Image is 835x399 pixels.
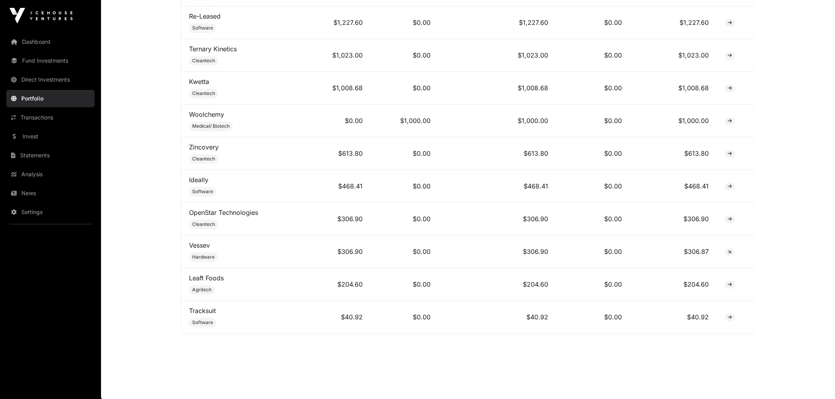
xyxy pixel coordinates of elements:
td: $0.00 [556,6,630,39]
td: $204.60 [303,268,371,301]
td: $306.90 [438,235,556,268]
a: Statements [6,147,95,164]
td: $0.00 [371,39,438,72]
td: $1,227.60 [303,6,371,39]
td: $0.00 [371,6,438,39]
span: Agritech [192,287,212,293]
a: Fund Investments [6,52,95,69]
span: Medical/ Biotech [192,123,230,129]
a: Tracksuit [189,307,216,315]
td: $1,023.00 [303,39,371,72]
td: $0.00 [371,170,438,203]
td: $1,000.00 [630,104,717,137]
a: Dashboard [6,33,95,50]
a: Analysis [6,166,95,183]
td: $1,008.68 [438,72,556,104]
td: $0.00 [556,268,630,301]
span: Hardware [192,254,215,260]
td: $468.41 [630,170,717,203]
td: $306.90 [438,203,556,235]
a: Invest [6,128,95,145]
td: $468.41 [438,170,556,203]
td: $0.00 [556,72,630,104]
td: $306.90 [630,203,717,235]
iframe: Chat Widget [796,361,835,399]
a: Ideally [189,176,208,184]
span: Cleantech [192,90,215,97]
a: Zincovery [189,143,219,151]
td: $613.80 [303,137,371,170]
td: $0.00 [303,104,371,137]
td: $1,008.68 [630,72,717,104]
td: $613.80 [438,137,556,170]
td: $40.92 [438,301,556,334]
a: Direct Investments [6,71,95,88]
span: Cleantech [192,58,215,64]
a: Woolchemy [189,110,224,118]
a: News [6,185,95,202]
td: $0.00 [371,137,438,170]
td: $0.00 [371,235,438,268]
td: $1,008.68 [303,72,371,104]
td: $306.90 [303,203,371,235]
span: Cleantech [192,221,215,227]
td: $0.00 [371,301,438,334]
td: $0.00 [556,170,630,203]
td: $1,023.00 [438,39,556,72]
td: $613.80 [630,137,717,170]
td: $204.60 [630,268,717,301]
td: $0.00 [371,72,438,104]
a: Portfolio [6,90,95,107]
span: Software [192,25,213,31]
td: $0.00 [556,137,630,170]
td: $0.00 [556,104,630,137]
td: $0.00 [556,235,630,268]
td: $40.92 [630,301,717,334]
a: Vessev [189,241,210,249]
a: OpenStar Technologies [189,209,258,216]
span: Software [192,319,213,326]
td: $306.90 [303,235,371,268]
td: $0.00 [371,268,438,301]
a: Transactions [6,109,95,126]
a: Settings [6,203,95,221]
td: $204.60 [438,268,556,301]
a: Kwetta [189,78,209,86]
td: $0.00 [556,301,630,334]
td: $468.41 [303,170,371,203]
td: $1,227.60 [630,6,717,39]
span: Cleantech [192,156,215,162]
span: Software [192,188,213,195]
td: $0.00 [556,39,630,72]
td: $1,227.60 [438,6,556,39]
td: $40.92 [303,301,371,334]
a: Ternary Kinetics [189,45,237,53]
a: Re-Leased [189,12,221,20]
td: $306.87 [630,235,717,268]
img: Icehouse Ventures Logo [9,8,73,24]
td: $1,000.00 [438,104,556,137]
td: $1,023.00 [630,39,717,72]
a: Leaft Foods [189,274,224,282]
td: $0.00 [371,203,438,235]
td: $0.00 [556,203,630,235]
td: $1,000.00 [371,104,438,137]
